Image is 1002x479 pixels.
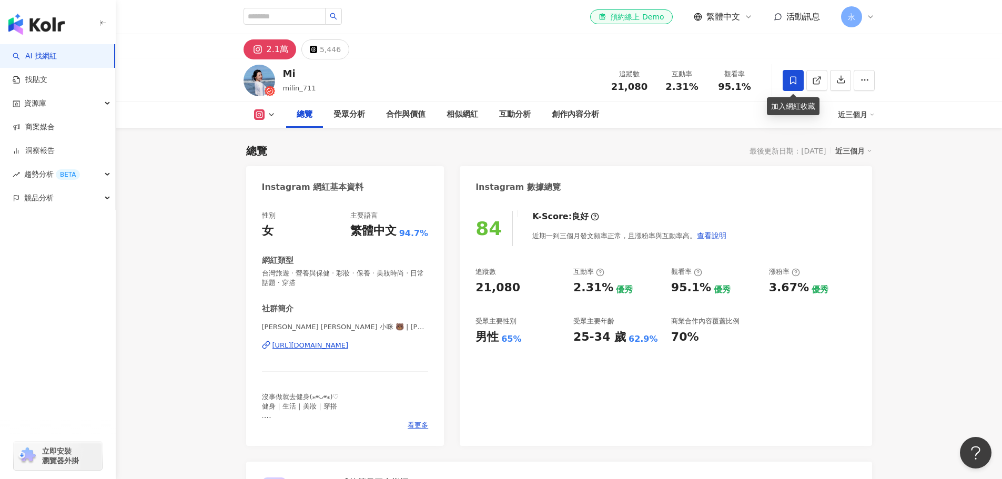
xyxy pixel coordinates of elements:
div: 70% [671,329,699,345]
a: 商案媒合 [13,122,55,133]
div: Mi [283,67,316,80]
span: 94.7% [399,228,429,239]
div: 總覽 [246,144,267,158]
div: 社群簡介 [262,303,293,314]
span: 台灣旅遊 · 營養與保健 · 彩妝 · 保養 · 美妝時尚 · 日常話題 · 穿搭 [262,269,429,288]
button: 2.1萬 [244,39,296,59]
button: 查看說明 [696,225,727,246]
div: K-Score : [532,211,599,222]
div: 追蹤數 [475,267,496,277]
span: 2.31% [665,81,698,92]
div: 95.1% [671,280,711,296]
a: 找貼文 [13,75,47,85]
span: milin_711 [283,84,316,92]
div: 3.67% [769,280,809,296]
span: 95.1% [718,81,751,92]
div: 受眾分析 [333,108,365,121]
span: 21,080 [611,81,647,92]
div: Instagram 數據總覽 [475,181,561,193]
span: rise [13,171,20,178]
div: 近期一到三個月發文頻率正常，且漲粉率與互動率高。 [532,225,727,246]
div: 繁體中文 [350,223,397,239]
div: 21,080 [475,280,520,296]
div: 女 [262,223,274,239]
span: 永 [848,11,855,23]
img: chrome extension [17,447,37,464]
div: 互動率 [662,69,702,79]
div: 最後更新日期：[DATE] [750,147,826,155]
div: [URL][DOMAIN_NAME] [272,341,349,350]
span: search [330,13,337,20]
div: 65% [501,333,521,345]
div: 預約線上 Demo [599,12,664,22]
div: 良好 [572,211,589,222]
span: 活動訊息 [786,12,820,22]
div: 62.9% [629,333,658,345]
div: 5,446 [320,42,341,57]
div: 優秀 [714,284,731,295]
div: 25-34 歲 [573,329,626,345]
div: 受眾主要年齡 [573,317,614,326]
div: 觀看率 [671,267,702,277]
span: 競品分析 [24,186,54,210]
div: 互動分析 [499,108,531,121]
div: 總覽 [297,108,312,121]
img: KOL Avatar [244,65,275,96]
span: 看更多 [408,421,428,430]
span: [PERSON_NAME] [PERSON_NAME] 小咪 🐻 | [PERSON_NAME] [262,322,429,332]
div: 創作內容分析 [552,108,599,121]
div: 男性 [475,329,499,345]
a: [URL][DOMAIN_NAME] [262,341,429,350]
div: 性別 [262,211,276,220]
span: 繁體中文 [706,11,740,23]
div: 加入網紅收藏 [767,97,819,115]
div: 商業合作內容覆蓋比例 [671,317,740,326]
div: 優秀 [616,284,633,295]
div: 2.31% [573,280,613,296]
div: 近三個月 [838,106,875,123]
div: 相似網紅 [447,108,478,121]
span: 立即安裝 瀏覽器外掛 [42,446,79,465]
div: 受眾主要性別 [475,317,517,326]
a: 預約線上 Demo [590,9,672,24]
div: 合作與價值 [386,108,426,121]
div: 網紅類型 [262,255,293,266]
span: 趨勢分析 [24,162,80,186]
iframe: Help Scout Beacon - Open [960,437,991,468]
a: 洞察報告 [13,146,55,156]
div: 優秀 [812,284,828,295]
span: 沒事做就去健身(⁎⁍̴̛ᴗ⁍̴̛⁎)♡ 健身｜生活｜美妝｜穿搭 . 💌[EMAIL_ADDRESS][DOMAIN_NAME] [262,393,390,430]
a: searchAI 找網紅 [13,51,57,62]
span: 查看說明 [697,231,726,240]
div: BETA [56,169,80,180]
a: chrome extension立即安裝 瀏覽器外掛 [14,442,102,470]
div: Instagram 網紅基本資料 [262,181,364,193]
div: 2.1萬 [267,42,288,57]
img: logo [8,14,65,35]
button: 5,446 [301,39,349,59]
span: 資源庫 [24,91,46,115]
div: 觀看率 [715,69,755,79]
div: 84 [475,218,502,239]
div: 互動率 [573,267,604,277]
div: 主要語言 [350,211,378,220]
div: 漲粉率 [769,267,800,277]
div: 追蹤數 [610,69,650,79]
div: 近三個月 [835,144,872,158]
